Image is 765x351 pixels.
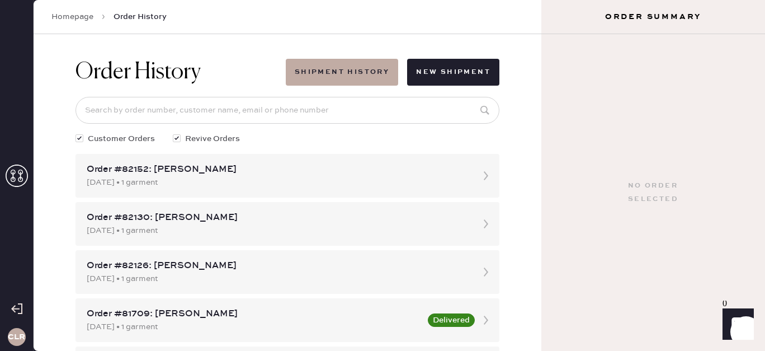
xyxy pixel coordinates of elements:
[75,59,201,86] h1: Order History
[51,11,93,22] a: Homepage
[428,313,475,327] button: Delivered
[628,179,678,206] div: No order selected
[8,333,25,341] h3: CLR
[114,11,167,22] span: Order History
[87,321,421,333] div: [DATE] • 1 garment
[75,97,499,124] input: Search by order number, customer name, email or phone number
[87,259,468,273] div: Order #82126: [PERSON_NAME]
[286,59,398,86] button: Shipment History
[87,273,468,285] div: [DATE] • 1 garment
[87,176,468,189] div: [DATE] • 1 garment
[407,59,499,86] button: New Shipment
[541,11,765,22] h3: Order Summary
[87,211,468,224] div: Order #82130: [PERSON_NAME]
[87,307,421,321] div: Order #81709: [PERSON_NAME]
[88,133,155,145] span: Customer Orders
[712,301,760,349] iframe: Front Chat
[185,133,240,145] span: Revive Orders
[87,163,468,176] div: Order #82152: [PERSON_NAME]
[87,224,468,237] div: [DATE] • 1 garment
